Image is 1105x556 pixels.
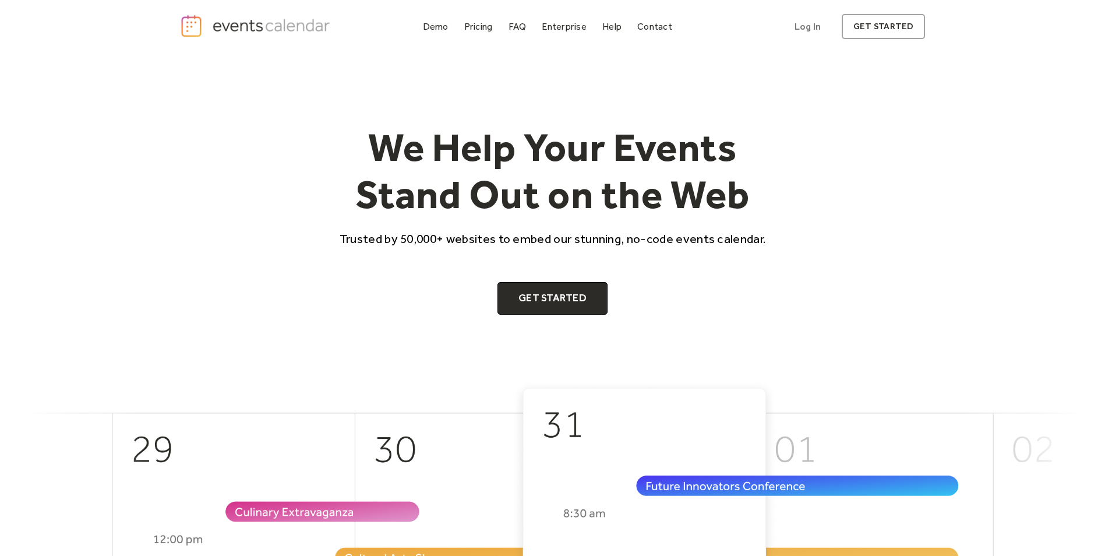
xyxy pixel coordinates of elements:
div: Help [602,23,622,30]
a: Contact [633,19,677,34]
div: Pricing [464,23,493,30]
div: Demo [423,23,449,30]
p: Trusted by 50,000+ websites to embed our stunning, no-code events calendar. [329,230,776,247]
a: Demo [418,19,453,34]
a: home [180,14,334,38]
h1: We Help Your Events Stand Out on the Web [329,124,776,219]
div: Contact [637,23,672,30]
a: Log In [783,14,832,39]
div: FAQ [509,23,527,30]
a: Enterprise [537,19,591,34]
a: get started [842,14,925,39]
a: FAQ [504,19,531,34]
a: Pricing [460,19,497,34]
a: Help [598,19,626,34]
div: Enterprise [542,23,586,30]
a: Get Started [497,282,608,315]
